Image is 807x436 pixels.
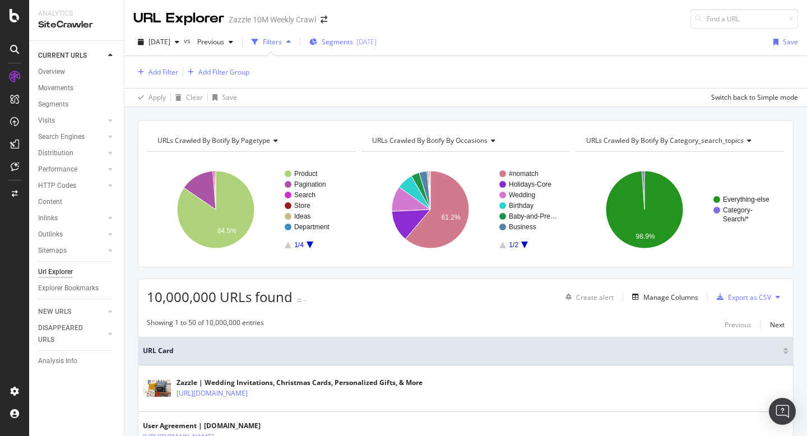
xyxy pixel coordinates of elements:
div: Inlinks [38,212,58,224]
div: Save [783,37,798,47]
div: Analytics [38,9,115,18]
span: URLs Crawled By Botify By occasions [372,136,488,145]
svg: A chart. [576,161,785,258]
div: Outlinks [38,229,63,240]
button: [DATE] [133,33,184,51]
a: Analysis Info [38,355,116,367]
div: Next [770,320,785,330]
div: SiteCrawler [38,18,115,31]
a: CURRENT URLS [38,50,105,62]
div: Performance [38,164,77,175]
button: Filters [247,33,295,51]
img: Equal [297,299,302,302]
div: Apply [149,92,166,102]
text: 61.2% [441,214,460,221]
div: [DATE] [356,37,377,47]
h4: URLs Crawled By Botify By pagetype [155,132,346,150]
span: 2025 Sep. 5th [149,37,170,47]
text: Search [294,191,316,199]
div: Movements [38,82,73,94]
a: HTTP Codes [38,180,105,192]
a: Outlinks [38,229,105,240]
span: URL Card [143,346,780,356]
a: Visits [38,115,105,127]
a: Performance [38,164,105,175]
text: Pagination [294,180,326,188]
div: - [304,295,306,305]
svg: A chart. [147,161,356,258]
span: vs [184,36,193,45]
button: Switch back to Simple mode [707,89,798,106]
a: Content [38,196,116,208]
input: Find a URL [690,9,798,29]
text: Category- [723,206,753,214]
h4: URLs Crawled By Botify By occasions [370,132,560,150]
a: Distribution [38,147,105,159]
div: Analysis Info [38,355,77,367]
text: Baby-and-Pre… [509,212,557,220]
text: 98.9% [636,233,655,240]
text: Wedding [509,191,535,199]
div: Create alert [576,293,614,302]
text: Store [294,202,310,210]
div: Open Intercom Messenger [769,398,796,425]
div: Visits [38,115,55,127]
a: DISAPPEARED URLS [38,322,105,346]
a: Sitemaps [38,245,105,257]
svg: A chart. [361,161,571,258]
a: Url Explorer [38,266,116,278]
div: Url Explorer [38,266,73,278]
button: Add Filter [133,66,178,79]
a: Segments [38,99,116,110]
button: Export as CSV [712,288,771,306]
button: Previous [725,318,752,331]
text: Everything-else [723,196,769,203]
text: Ideas [294,212,310,220]
img: main image [143,380,171,397]
a: Movements [38,82,116,94]
button: Create alert [561,288,614,306]
text: 84.5% [217,227,236,235]
h4: URLs Crawled By Botify By category_search_topics [584,132,774,150]
span: URLs Crawled By Botify By category_search_topics [586,136,744,145]
span: Previous [193,37,224,47]
a: Overview [38,66,116,78]
a: NEW URLS [38,306,105,318]
button: Next [770,318,785,331]
div: Content [38,196,62,208]
text: Search/* [723,215,749,223]
div: Clear [186,92,203,102]
div: arrow-right-arrow-left [321,16,327,24]
button: Clear [171,89,203,106]
div: Segments [38,99,68,110]
div: Overview [38,66,65,78]
div: NEW URLS [38,306,71,318]
div: Manage Columns [643,293,698,302]
div: Switch back to Simple mode [711,92,798,102]
a: Explorer Bookmarks [38,282,116,294]
div: HTTP Codes [38,180,76,192]
text: Birthday [509,202,534,210]
div: Add Filter Group [198,67,249,77]
button: Save [769,33,798,51]
div: Showing 1 to 50 of 10,000,000 entries [147,318,264,331]
text: Product [294,170,318,178]
div: URL Explorer [133,9,224,28]
span: URLs Crawled By Botify By pagetype [157,136,270,145]
div: CURRENT URLS [38,50,87,62]
a: Inlinks [38,212,105,224]
div: Save [222,92,237,102]
div: Zazzle 10M Weekly Crawl [229,14,316,25]
div: Add Filter [149,67,178,77]
div: Previous [725,320,752,330]
button: Add Filter Group [183,66,249,79]
a: Search Engines [38,131,105,143]
div: Filters [263,37,282,47]
text: 1/4 [294,241,304,249]
button: Segments[DATE] [305,33,381,51]
button: Previous [193,33,238,51]
div: Search Engines [38,131,85,143]
button: Manage Columns [628,290,698,304]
